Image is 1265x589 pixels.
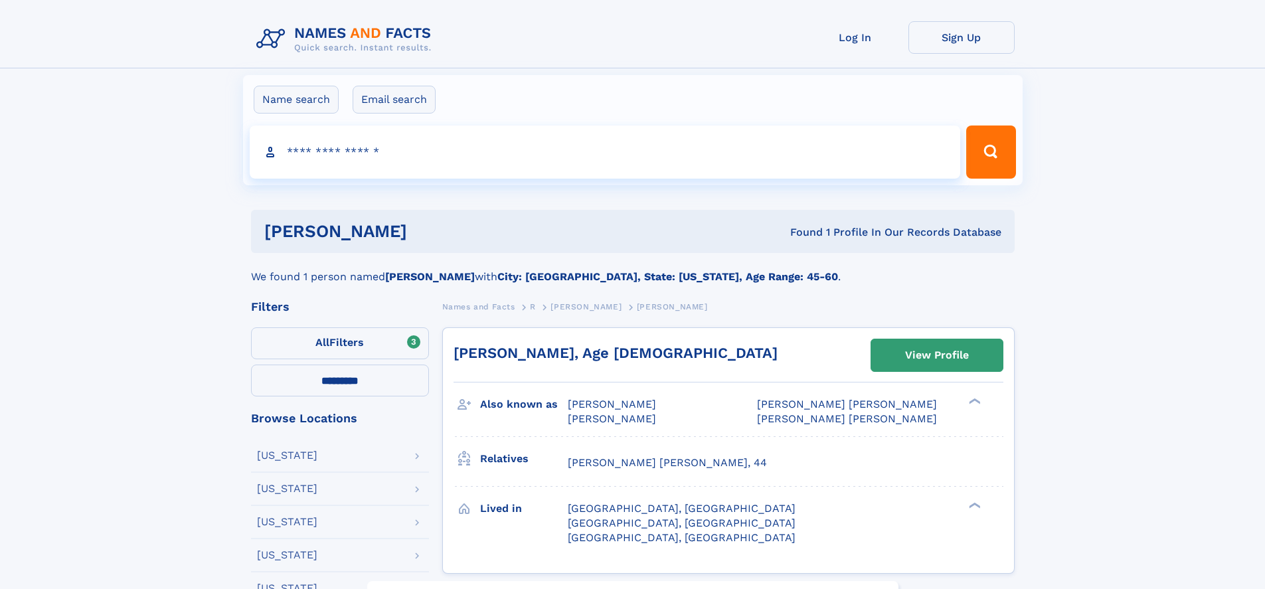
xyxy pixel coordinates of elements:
[568,398,656,410] span: [PERSON_NAME]
[637,302,708,311] span: [PERSON_NAME]
[871,339,1003,371] a: View Profile
[568,531,796,544] span: [GEOGRAPHIC_DATA], [GEOGRAPHIC_DATA]
[480,393,568,416] h3: Also known as
[251,412,429,424] div: Browse Locations
[257,550,317,560] div: [US_STATE]
[966,501,981,509] div: ❯
[530,302,536,311] span: R
[254,86,339,114] label: Name search
[454,345,778,361] a: [PERSON_NAME], Age [DEMOGRAPHIC_DATA]
[480,497,568,520] h3: Lived in
[251,253,1015,285] div: We found 1 person named with .
[315,336,329,349] span: All
[530,298,536,315] a: R
[598,225,1001,240] div: Found 1 Profile In Our Records Database
[757,412,937,425] span: [PERSON_NAME] [PERSON_NAME]
[568,456,767,470] a: [PERSON_NAME] [PERSON_NAME], 44
[908,21,1015,54] a: Sign Up
[480,448,568,470] h3: Relatives
[251,327,429,359] label: Filters
[385,270,475,283] b: [PERSON_NAME]
[568,412,656,425] span: [PERSON_NAME]
[264,223,599,240] h1: [PERSON_NAME]
[802,21,908,54] a: Log In
[568,502,796,515] span: [GEOGRAPHIC_DATA], [GEOGRAPHIC_DATA]
[251,21,442,57] img: Logo Names and Facts
[550,298,622,315] a: [PERSON_NAME]
[568,517,796,529] span: [GEOGRAPHIC_DATA], [GEOGRAPHIC_DATA]
[905,340,969,371] div: View Profile
[257,517,317,527] div: [US_STATE]
[966,397,981,406] div: ❯
[353,86,436,114] label: Email search
[497,270,838,283] b: City: [GEOGRAPHIC_DATA], State: [US_STATE], Age Range: 45-60
[757,398,937,410] span: [PERSON_NAME] [PERSON_NAME]
[550,302,622,311] span: [PERSON_NAME]
[257,450,317,461] div: [US_STATE]
[251,301,429,313] div: Filters
[257,483,317,494] div: [US_STATE]
[442,298,515,315] a: Names and Facts
[966,126,1015,179] button: Search Button
[250,126,961,179] input: search input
